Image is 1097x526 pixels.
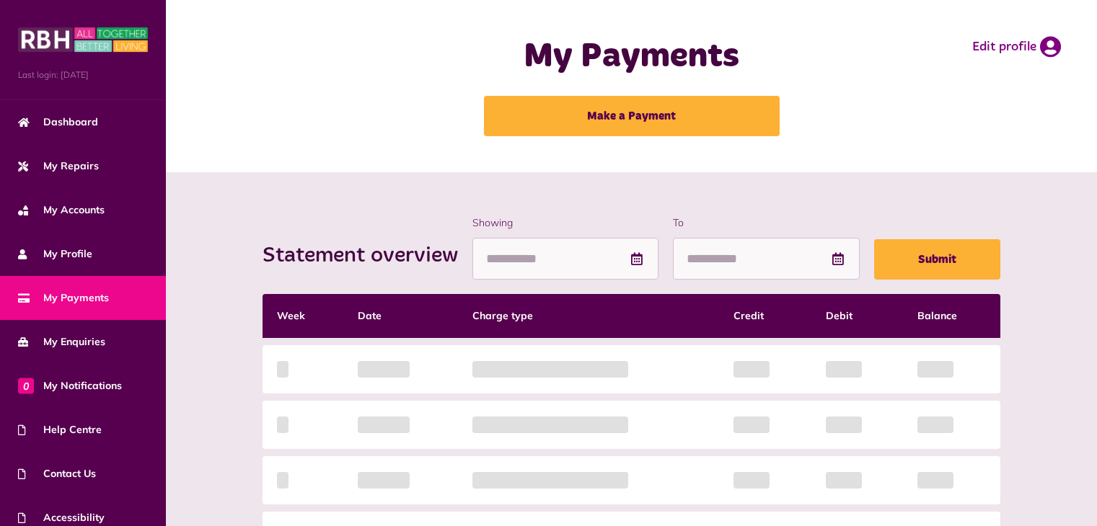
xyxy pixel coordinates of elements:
[18,290,109,306] span: My Payments
[972,36,1061,58] a: Edit profile
[18,202,105,218] span: My Accounts
[18,159,99,174] span: My Repairs
[18,466,96,481] span: Contact Us
[18,422,102,437] span: Help Centre
[18,246,92,262] span: My Profile
[18,25,148,54] img: MyRBH
[18,68,148,81] span: Last login: [DATE]
[18,378,122,393] span: My Notifications
[18,115,98,130] span: Dashboard
[18,510,105,525] span: Accessibility
[413,36,850,78] h1: My Payments
[18,378,34,393] span: 0
[484,96,780,136] a: Make a Payment
[18,334,105,349] span: My Enquiries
